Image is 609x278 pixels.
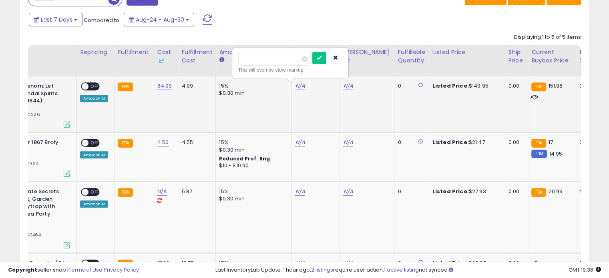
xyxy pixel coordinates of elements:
button: Aug-24 - Aug-30 [124,13,194,26]
span: Aug-24 - Aug-30 [136,16,184,24]
a: N/A [343,138,353,146]
a: N/A [343,82,353,90]
span: 151.98 [548,82,563,90]
small: Amazon Fees. [219,56,224,64]
img: InventoryLab Logo [157,57,165,65]
div: 0.00 [509,82,522,90]
div: Amazon AI [80,200,108,208]
b: Listed Price: [432,188,469,195]
div: Amazon Fees [219,48,288,56]
small: FBM [531,150,547,158]
div: 4.55 [181,139,209,146]
div: $0.30 min [219,90,285,97]
a: 1 active listing [384,266,419,274]
div: 0 [398,139,422,146]
span: Compared to: [84,16,121,24]
small: FBA [531,82,546,91]
div: Displaying 1 to 5 of 5 items [514,34,581,41]
div: Ship Price [509,48,525,65]
div: 15% [219,139,285,146]
div: Current Buybox Price [531,48,573,65]
div: [PERSON_NAME] [343,48,391,65]
div: BB Share 24h. [579,48,609,65]
div: $0.30 min [219,195,285,202]
span: 14.95 [549,150,562,158]
div: seller snap | | [8,266,139,274]
a: Privacy Policy [104,266,139,274]
div: 4.99 [181,82,209,90]
small: FBA [531,188,546,197]
div: Amazon AI [80,151,108,158]
small: FBA [118,82,133,91]
div: 15% [219,188,285,195]
span: 17 [548,138,553,146]
div: N/A [579,188,606,195]
strong: Copyright [8,266,37,274]
a: 84.99 [157,82,172,90]
a: N/A [295,82,305,90]
div: 0% [579,82,606,90]
div: Listed Price [432,48,502,56]
div: This will override store markup [238,66,342,74]
div: Fulfillment Cost [181,48,212,65]
div: 0 [398,82,422,90]
div: Repricing [80,48,111,56]
div: $21.47 [432,139,499,146]
span: OFF [88,83,101,90]
div: 0% [579,139,606,146]
div: Cost [157,48,175,65]
a: N/A [157,188,167,196]
span: Last 7 Days [41,16,72,24]
img: InventoryLab Logo [343,57,351,65]
b: Listed Price: [432,82,469,90]
span: 20.99 [548,188,563,195]
div: $149.95 [432,82,499,90]
a: Terms of Use [68,266,103,274]
div: $0.30 min [219,146,285,154]
div: Last InventoryLab Update: 1 hour ago, require user action, not synced. [215,266,601,274]
b: Listed Price: [432,138,469,146]
div: 0.00 [509,188,522,195]
a: N/A [343,188,353,196]
span: OFF [88,140,101,146]
div: 15% [219,82,285,90]
div: Amazon AI [80,95,108,102]
button: Last 7 Days [29,13,82,26]
small: FBA [118,139,133,148]
div: Some or all of the values in this column are provided from Inventory Lab. [343,56,391,65]
div: Fulfillment [118,48,150,56]
div: 5.87 [181,188,209,195]
div: $10 - $10.90 [219,162,285,169]
a: 4.50 [157,138,169,146]
div: 0.00 [509,139,522,146]
small: FBA [531,139,546,148]
div: 0 [398,188,422,195]
span: OFF [88,189,101,196]
div: Some or all of the values in this column are provided from Inventory Lab. [157,56,175,65]
a: 2 listings [311,266,333,274]
a: N/A [295,188,305,196]
small: FBA [118,188,133,197]
div: $27.93 [432,188,499,195]
div: Fulfillable Quantity [398,48,425,65]
b: Reduced Prof. Rng. [219,155,271,162]
span: 2025-09-7 19:36 GMT [569,266,601,274]
a: N/A [295,138,305,146]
